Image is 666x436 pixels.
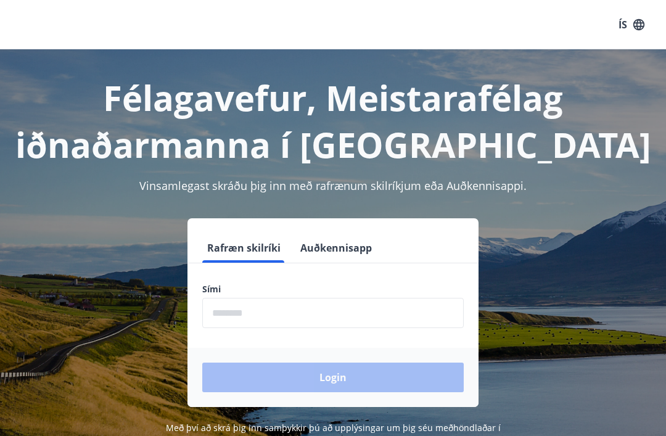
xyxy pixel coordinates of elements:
button: Auðkennisapp [295,233,377,263]
label: Sími [202,283,464,295]
button: Rafræn skilríki [202,233,286,263]
h1: Félagavefur, Meistarafélag iðnaðarmanna í [GEOGRAPHIC_DATA] [15,74,651,168]
button: ÍS [612,14,651,36]
span: Vinsamlegast skráðu þig inn með rafrænum skilríkjum eða Auðkennisappi. [139,178,527,193]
